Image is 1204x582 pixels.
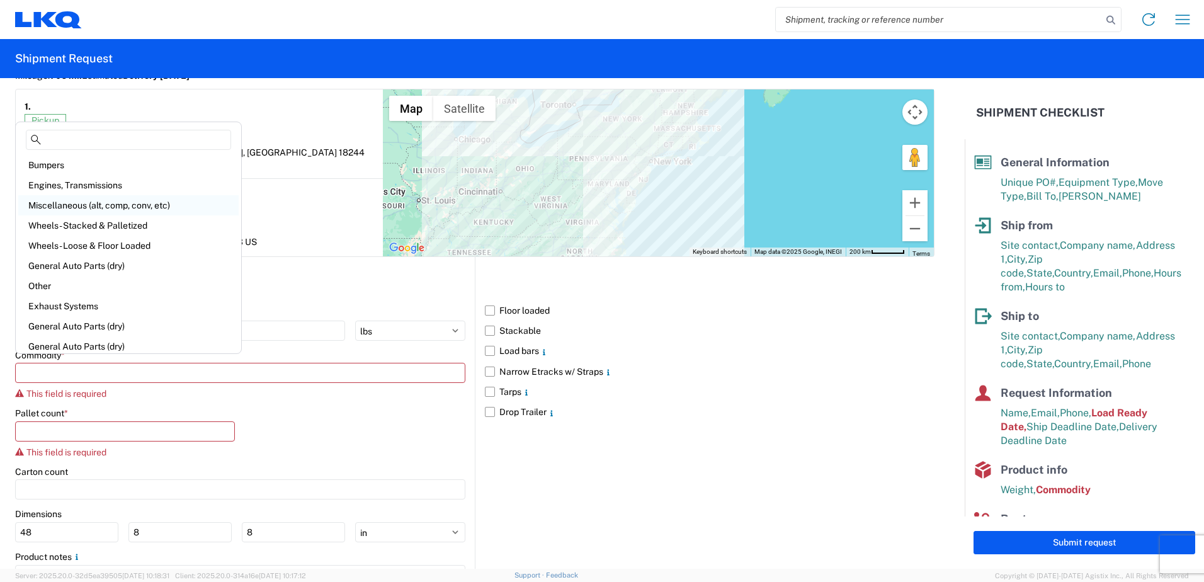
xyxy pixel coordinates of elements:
[485,402,934,422] label: Drop Trailer
[1059,176,1138,188] span: Equipment Type,
[976,105,1105,120] h2: Shipment Checklist
[1026,421,1119,433] span: Ship Deadline Date,
[18,155,239,175] div: Bumpers
[1001,484,1036,496] span: Weight,
[849,248,871,255] span: 200 km
[389,96,433,121] button: Show street map
[485,362,934,382] label: Narrow Etracks w/ Straps
[1026,190,1059,202] span: Bill To,
[1060,330,1136,342] span: Company name,
[485,341,934,361] label: Load bars
[1007,344,1028,356] span: City,
[1031,407,1060,419] span: Email,
[386,240,428,256] img: Google
[175,572,306,579] span: Client: 2025.20.0-314a16e
[26,447,106,457] span: This field is required
[754,248,842,255] span: Map data ©2025 Google, INEGI
[1001,386,1112,399] span: Request Information
[514,571,546,579] a: Support
[902,190,928,215] button: Zoom in
[18,316,239,336] div: General Auto Parts (dry)
[846,248,909,256] button: Map Scale: 200 km per 50 pixels
[546,571,578,579] a: Feedback
[15,51,113,66] h2: Shipment Request
[1026,267,1054,279] span: State,
[1025,281,1065,293] span: Hours to
[25,98,31,114] strong: 1.
[974,531,1195,554] button: Submit request
[1001,239,1060,251] span: Site contact,
[1122,358,1151,370] span: Phone
[18,256,239,276] div: General Auto Parts (dry)
[902,145,928,170] button: Drag Pegman onto the map to open Street View
[1026,358,1054,370] span: State,
[18,296,239,316] div: Exhaust Systems
[902,100,928,125] button: Map camera controls
[18,276,239,296] div: Other
[1001,512,1033,525] span: Route
[15,522,118,542] input: L
[1054,267,1093,279] span: Country,
[18,195,239,215] div: Miscellaneous (alt, comp, conv, etc)
[1059,190,1141,202] span: [PERSON_NAME]
[242,522,345,542] input: H
[1001,176,1059,188] span: Unique PO#,
[1001,219,1053,232] span: Ship from
[902,216,928,241] button: Zoom out
[1122,267,1154,279] span: Phone,
[25,114,66,127] span: Pickup
[485,382,934,402] label: Tarps
[776,8,1102,31] input: Shipment, tracking or reference number
[18,175,239,195] div: Engines, Transmissions
[26,389,106,399] span: This field is required
[18,215,239,236] div: Wheels - Stacked & Palletized
[15,508,62,520] label: Dimensions
[1001,156,1110,169] span: General Information
[1060,239,1136,251] span: Company name,
[15,350,65,361] label: Commodity
[1001,463,1067,476] span: Product info
[122,572,169,579] span: [DATE] 10:18:31
[386,240,428,256] a: Open this area in Google Maps (opens a new window)
[912,250,930,257] a: Terms
[1001,407,1031,419] span: Name,
[433,96,496,121] button: Show satellite imagery
[995,570,1189,581] span: Copyright © [DATE]-[DATE] Agistix Inc., All Rights Reserved
[18,236,239,256] div: Wheels - Loose & Floor Loaded
[15,466,68,477] label: Carton count
[485,300,934,321] label: Floor loaded
[1093,267,1122,279] span: Email,
[1001,309,1039,322] span: Ship to
[128,522,232,542] input: W
[1093,358,1122,370] span: Email,
[1060,407,1091,419] span: Phone,
[1036,484,1091,496] span: Commodity
[485,321,934,341] label: Stackable
[18,336,239,357] div: General Auto Parts (dry)
[15,408,68,419] label: Pallet count
[15,551,82,562] label: Product notes
[1054,358,1093,370] span: Country,
[15,572,169,579] span: Server: 2025.20.0-32d5ea39505
[259,572,306,579] span: [DATE] 10:17:12
[1001,330,1060,342] span: Site contact,
[693,248,747,256] button: Keyboard shortcuts
[1007,253,1028,265] span: City,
